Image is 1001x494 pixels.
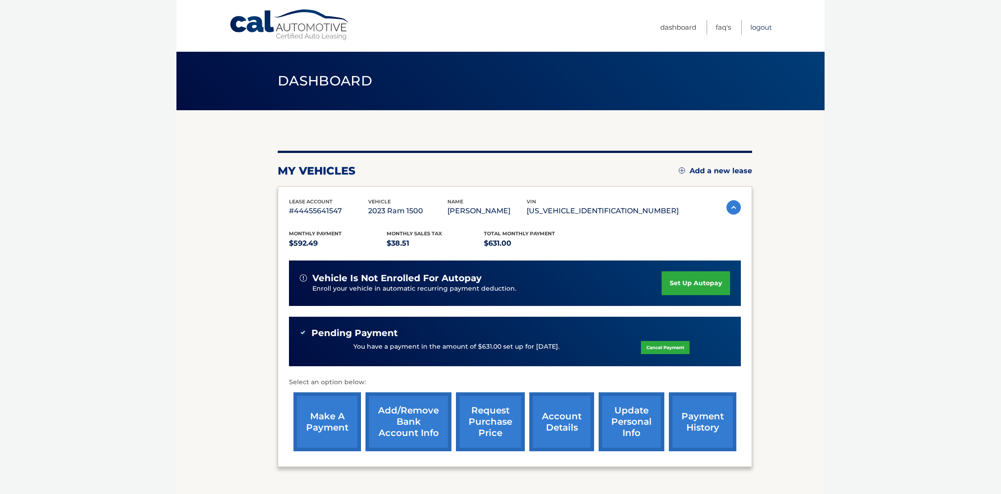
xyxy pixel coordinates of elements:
span: Pending Payment [311,328,398,339]
a: payment history [669,392,736,451]
a: account details [529,392,594,451]
a: make a payment [293,392,361,451]
a: Cancel Payment [641,341,690,354]
p: $592.49 [289,237,387,250]
p: $631.00 [484,237,582,250]
img: alert-white.svg [300,274,307,282]
a: Cal Automotive [229,9,351,41]
span: name [447,198,463,205]
span: Monthly Payment [289,230,342,237]
span: Dashboard [278,72,372,89]
p: #44455641547 [289,205,368,217]
span: vin [527,198,536,205]
a: Logout [750,20,772,35]
p: $38.51 [387,237,484,250]
span: Monthly sales Tax [387,230,442,237]
img: add.svg [679,167,685,174]
p: Select an option below: [289,377,741,388]
a: set up autopay [662,271,730,295]
a: FAQ's [716,20,731,35]
a: request purchase price [456,392,525,451]
span: lease account [289,198,333,205]
img: accordion-active.svg [726,200,741,215]
span: vehicle is not enrolled for autopay [312,273,482,284]
p: 2023 Ram 1500 [368,205,447,217]
p: [US_VEHICLE_IDENTIFICATION_NUMBER] [527,205,679,217]
p: You have a payment in the amount of $631.00 set up for [DATE]. [353,342,559,352]
img: check-green.svg [300,329,306,336]
p: Enroll your vehicle in automatic recurring payment deduction. [312,284,662,294]
span: Total Monthly Payment [484,230,555,237]
p: [PERSON_NAME] [447,205,527,217]
h2: my vehicles [278,164,356,178]
a: Add/Remove bank account info [365,392,451,451]
span: vehicle [368,198,391,205]
a: Dashboard [660,20,696,35]
a: update personal info [599,392,664,451]
a: Add a new lease [679,166,752,175]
